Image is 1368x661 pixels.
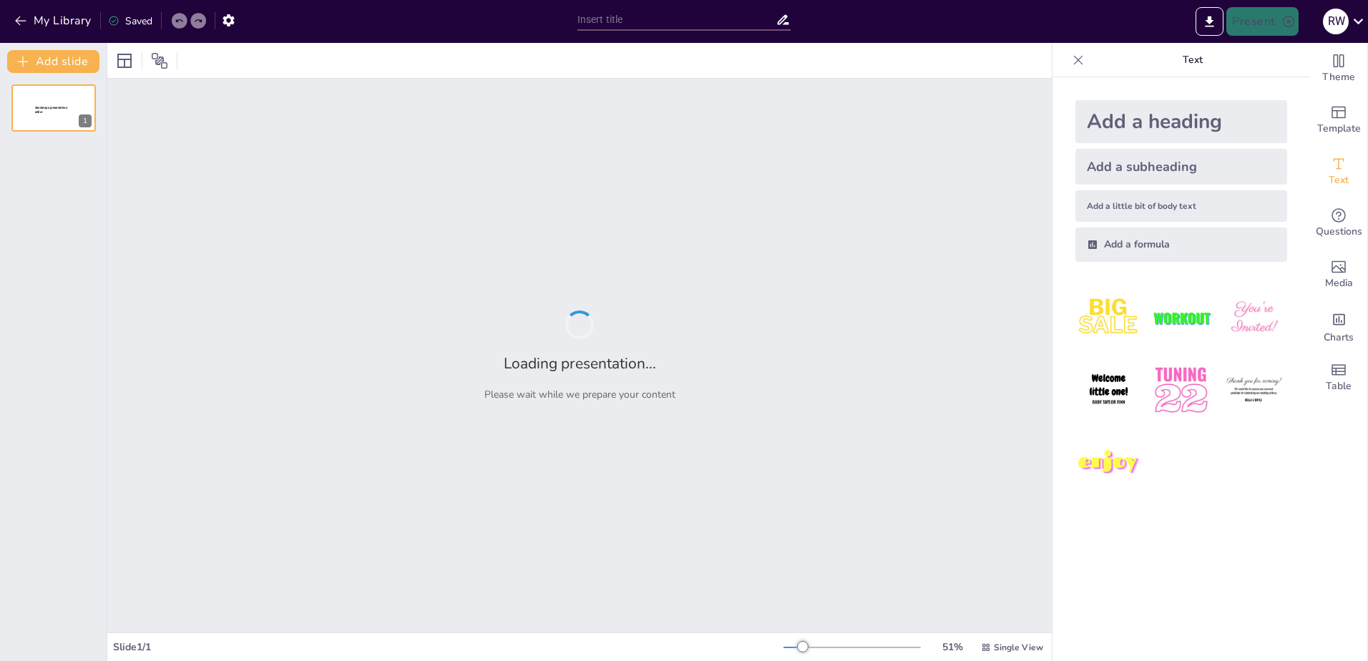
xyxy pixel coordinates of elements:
[1090,43,1296,77] p: Text
[79,114,92,127] div: 1
[1310,249,1367,300] div: Add images, graphics, shapes or video
[1148,285,1214,351] img: 2.jpeg
[1196,7,1223,36] button: Export to PowerPoint
[35,106,67,114] span: Sendsteps presentation editor
[1310,94,1367,146] div: Add ready made slides
[1310,146,1367,197] div: Add text boxes
[1310,352,1367,403] div: Add a table
[1148,357,1214,423] img: 5.jpeg
[11,84,96,132] div: 1
[994,642,1043,653] span: Single View
[1075,190,1287,222] div: Add a little bit of body text
[1310,197,1367,249] div: Get real-time input from your audience
[935,640,969,654] div: 51 %
[1075,149,1287,185] div: Add a subheading
[577,9,776,30] input: Insert title
[504,353,656,373] h2: Loading presentation...
[108,14,152,28] div: Saved
[1310,300,1367,352] div: Add charts and graphs
[1316,224,1362,240] span: Questions
[11,9,97,32] button: My Library
[1317,121,1361,137] span: Template
[1221,285,1287,351] img: 3.jpeg
[1221,357,1287,423] img: 6.jpeg
[484,388,675,401] p: Please wait while we prepare your content
[1075,357,1142,423] img: 4.jpeg
[1075,227,1287,262] div: Add a formula
[1326,378,1352,394] span: Table
[113,640,783,654] div: Slide 1 / 1
[1324,330,1354,346] span: Charts
[1075,285,1142,351] img: 1.jpeg
[1075,430,1142,496] img: 7.jpeg
[1329,172,1349,188] span: Text
[151,52,168,69] span: Position
[7,50,99,73] button: Add slide
[1075,100,1287,143] div: Add a heading
[1322,69,1355,85] span: Theme
[1323,7,1349,36] button: R W
[1323,9,1349,34] div: R W
[1226,7,1298,36] button: Present
[1310,43,1367,94] div: Change the overall theme
[113,49,136,72] div: Layout
[1325,275,1353,291] span: Media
